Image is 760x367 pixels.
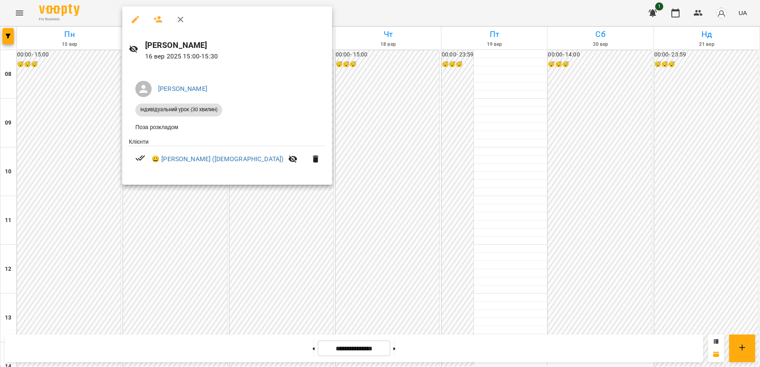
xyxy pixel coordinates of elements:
span: Індивідуальний урок (30 хвилин) [135,106,222,113]
li: Поза розкладом [129,120,326,134]
svg: Візит сплачено [135,153,145,163]
a: [PERSON_NAME] [158,85,207,93]
ul: Клієнти [129,138,326,175]
p: 16 вер 2025 15:00 - 15:30 [145,52,326,61]
a: 😀 [PERSON_NAME] ([DEMOGRAPHIC_DATA]) [152,154,283,164]
h6: [PERSON_NAME] [145,39,326,52]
